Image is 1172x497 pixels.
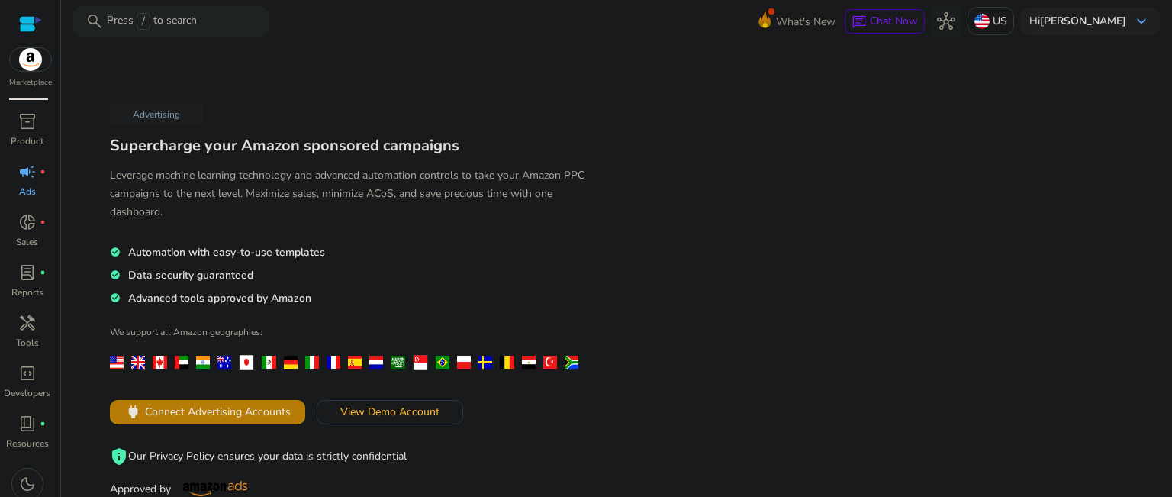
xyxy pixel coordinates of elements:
[110,166,586,221] h5: Leverage machine learning technology and advanced automation controls to take your Amazon PPC cam...
[137,13,150,30] span: /
[16,235,38,249] p: Sales
[974,14,990,29] img: us.svg
[18,364,37,382] span: code_blocks
[11,134,43,148] p: Product
[870,14,918,28] span: Chat Now
[11,286,43,299] p: Reports
[6,437,49,450] p: Resources
[110,292,121,305] mat-icon: check_circle
[40,421,46,427] span: fiber_manual_record
[10,48,51,71] img: amazon.svg
[993,8,1007,34] p: US
[16,336,39,350] p: Tools
[128,268,253,282] span: Data security guaranteed
[18,163,37,181] span: campaign
[931,6,961,37] button: hub
[110,447,586,466] p: Our Privacy Policy ensures your data is strictly confidential
[40,169,46,175] span: fiber_manual_record
[19,185,36,198] p: Ads
[1132,12,1151,31] span: keyboard_arrow_down
[110,326,586,350] h4: We support all Amazon geographies:
[128,291,311,305] span: Advanced tools approved by Amazon
[845,9,925,34] button: chatChat Now
[85,12,104,31] span: search
[937,12,955,31] span: hub
[18,475,37,493] span: dark_mode
[9,77,52,89] p: Marketplace
[18,213,37,231] span: donut_small
[128,245,325,260] span: Automation with easy-to-use templates
[110,447,128,466] mat-icon: privacy_tip
[110,137,586,155] h3: Supercharge your Amazon sponsored campaigns
[18,263,37,282] span: lab_profile
[852,15,867,30] span: chat
[145,404,291,420] span: Connect Advertising Accounts
[317,400,463,424] button: View Demo Account
[40,269,46,276] span: fiber_manual_record
[4,386,50,400] p: Developers
[110,481,586,497] p: Approved by
[1040,14,1126,28] b: [PERSON_NAME]
[340,404,439,420] span: View Demo Account
[110,246,121,259] mat-icon: check_circle
[776,8,836,35] span: What's New
[18,112,37,131] span: inventory_2
[110,400,305,424] button: powerConnect Advertising Accounts
[40,219,46,225] span: fiber_manual_record
[18,314,37,332] span: handyman
[107,13,197,30] p: Press to search
[110,104,203,125] p: Advertising
[110,269,121,282] mat-icon: check_circle
[124,403,142,421] span: power
[1029,16,1126,27] p: Hi
[18,415,37,433] span: book_4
